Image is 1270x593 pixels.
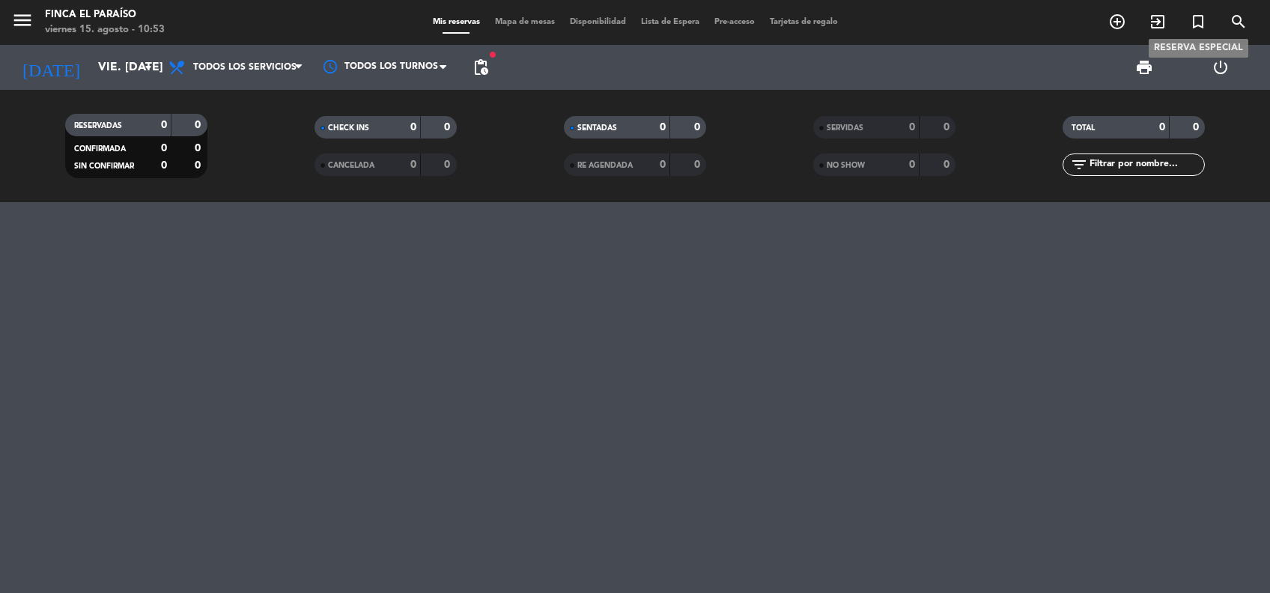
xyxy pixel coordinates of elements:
[694,122,703,133] strong: 0
[487,18,562,26] span: Mapa de mesas
[1193,122,1202,133] strong: 0
[74,122,122,130] span: RESERVADAS
[762,18,845,26] span: Tarjetas de regalo
[195,143,204,153] strong: 0
[1072,124,1095,132] span: TOTAL
[1070,156,1088,174] i: filter_list
[577,124,617,132] span: SENTADAS
[410,122,416,133] strong: 0
[660,159,666,170] strong: 0
[11,9,34,31] i: menu
[1230,13,1248,31] i: search
[195,120,204,130] strong: 0
[488,50,497,59] span: fiber_manual_record
[1088,156,1204,173] input: Filtrar por nombre...
[1212,58,1230,76] i: power_settings_new
[944,122,952,133] strong: 0
[909,159,915,170] strong: 0
[193,62,297,73] span: Todos los servicios
[410,159,416,170] strong: 0
[45,7,165,22] div: Finca El Paraíso
[694,159,703,170] strong: 0
[328,162,374,169] span: CANCELADA
[444,122,453,133] strong: 0
[472,58,490,76] span: pending_actions
[425,18,487,26] span: Mis reservas
[577,162,633,169] span: RE AGENDADA
[45,22,165,37] div: viernes 15. agosto - 10:53
[161,120,167,130] strong: 0
[139,58,157,76] i: arrow_drop_down
[634,18,707,26] span: Lista de Espera
[1182,45,1259,90] div: LOG OUT
[328,124,369,132] span: CHECK INS
[909,122,915,133] strong: 0
[1135,58,1153,76] span: print
[827,162,865,169] span: NO SHOW
[195,160,204,171] strong: 0
[1108,13,1126,31] i: add_circle_outline
[1149,39,1248,58] div: Reserva especial
[161,143,167,153] strong: 0
[444,159,453,170] strong: 0
[562,18,634,26] span: Disponibilidad
[660,122,666,133] strong: 0
[11,51,91,84] i: [DATE]
[707,18,762,26] span: Pre-acceso
[827,124,863,132] span: SERVIDAS
[11,9,34,37] button: menu
[74,162,134,170] span: SIN CONFIRMAR
[944,159,952,170] strong: 0
[1189,13,1207,31] i: turned_in_not
[74,145,126,153] span: CONFIRMADA
[1159,122,1165,133] strong: 0
[161,160,167,171] strong: 0
[1149,13,1167,31] i: exit_to_app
